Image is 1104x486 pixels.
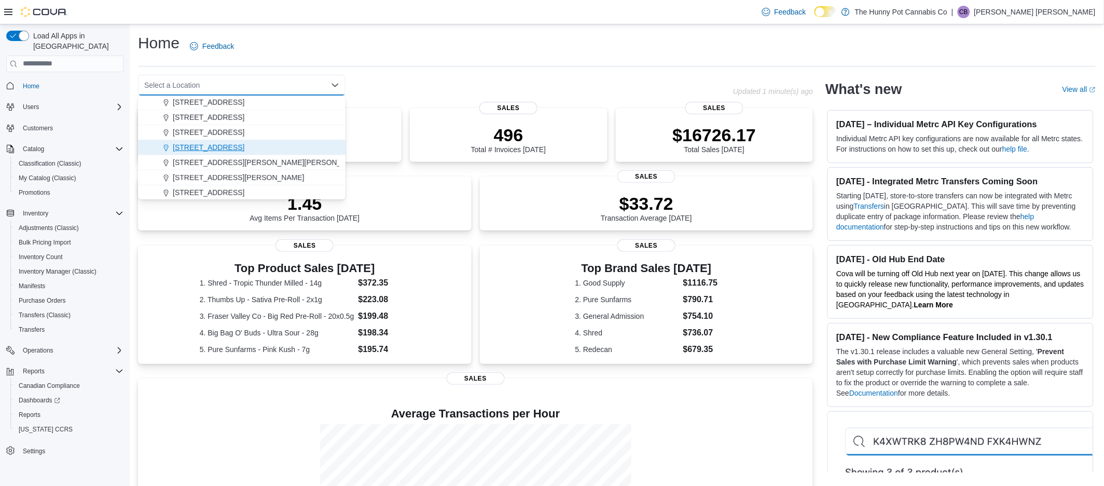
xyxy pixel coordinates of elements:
span: Bulk Pricing Import [19,238,71,247]
span: Feedback [775,7,806,17]
a: Canadian Compliance [15,380,84,392]
button: Customers [2,120,128,136]
dt: 5. Pure Sunfarms - Pink Kush - 7g [200,344,354,355]
span: [STREET_ADDRESS] [173,187,244,198]
dt: 1. Good Supply [575,278,679,288]
span: Sales [275,239,334,252]
a: Inventory Manager (Classic) [15,265,101,278]
button: Purchase Orders [10,293,128,308]
span: Reports [19,411,40,419]
span: Transfers [15,323,123,336]
div: Transaction Average [DATE] [601,193,692,222]
button: Classification (Classic) [10,156,128,171]
a: Inventory Count [15,251,67,263]
dd: $199.48 [358,310,410,322]
a: [US_STATE] CCRS [15,423,77,436]
span: [STREET_ADDRESS][PERSON_NAME][PERSON_NAME] [173,157,364,168]
button: [STREET_ADDRESS] [138,140,346,155]
span: Sales [447,372,505,385]
span: Promotions [19,188,50,197]
span: Transfers [19,326,45,334]
a: Home [19,80,44,92]
span: [US_STATE] CCRS [19,425,73,434]
span: Settings [19,444,123,457]
span: Adjustments (Classic) [15,222,123,234]
h2: What's new [825,81,902,98]
button: Home [2,78,128,93]
span: Home [19,79,123,92]
span: Reports [23,367,45,375]
span: Purchase Orders [15,294,123,307]
button: Inventory [2,206,128,221]
p: The v1.30.1 release includes a valuable new General Setting, ' ', which prevents sales when produ... [836,346,1085,398]
h3: Top Product Sales [DATE] [200,262,410,275]
button: Inventory Count [10,250,128,264]
button: Reports [10,408,128,422]
p: Individual Metrc API key configurations are now available for all Metrc states. For instructions ... [836,133,1085,154]
span: CB [959,6,968,18]
a: My Catalog (Classic) [15,172,80,184]
span: Purchase Orders [19,296,66,305]
span: Load All Apps in [GEOGRAPHIC_DATA] [29,31,123,51]
span: Reports [19,365,123,377]
h3: [DATE] – Individual Metrc API Key Configurations [836,119,1085,129]
span: Transfers (Classic) [19,311,71,319]
p: 496 [471,125,546,145]
span: Inventory [19,207,123,220]
span: Canadian Compliance [19,382,80,390]
span: Transfers (Classic) [15,309,123,321]
span: Dashboards [15,394,123,407]
button: Users [2,100,128,114]
nav: Complex example [6,74,123,485]
button: [STREET_ADDRESS] [138,185,346,200]
h3: [DATE] - Old Hub End Date [836,254,1085,264]
img: Cova [21,7,67,17]
span: Inventory Count [19,253,63,261]
dt: 2. Thumbs Up - Sativa Pre-Roll - 2x1g [200,294,354,305]
span: Adjustments (Classic) [19,224,79,232]
p: [PERSON_NAME] [PERSON_NAME] [974,6,1096,18]
button: [STREET_ADDRESS] [138,110,346,125]
span: Inventory Count [15,251,123,263]
h3: [DATE] - New Compliance Feature Included in v1.30.1 [836,332,1085,342]
dt: 2. Pure Sunfarms [575,294,679,305]
span: Catalog [23,145,44,153]
a: Promotions [15,186,54,199]
button: Transfers (Classic) [10,308,128,322]
button: My Catalog (Classic) [10,171,128,185]
span: Classification (Classic) [15,157,123,170]
div: Cameron Brown [958,6,970,18]
a: Transfers (Classic) [15,309,75,321]
span: [STREET_ADDRESS][PERSON_NAME] [173,172,305,183]
span: Manifests [15,280,123,292]
a: Transfers [15,323,49,336]
span: My Catalog (Classic) [15,172,123,184]
a: Learn More [914,301,953,309]
span: Customers [23,124,53,132]
p: $33.72 [601,193,692,214]
a: Dashboards [10,393,128,408]
button: [US_STATE] CCRS [10,422,128,437]
strong: Prevent Sales with Purchase Limit Warning [836,347,1064,366]
span: Washington CCRS [15,423,123,436]
span: Inventory Manager (Classic) [15,265,123,278]
button: Canadian Compliance [10,379,128,393]
svg: External link [1089,87,1096,93]
span: Operations [19,344,123,357]
span: Manifests [19,282,45,290]
p: | [951,6,954,18]
p: Starting [DATE], store-to-store transfers can now be integrated with Metrc using in [GEOGRAPHIC_D... [836,191,1085,232]
button: Settings [2,443,128,458]
span: Inventory Manager (Classic) [19,267,96,276]
dd: $679.35 [683,343,718,356]
a: Bulk Pricing Import [15,236,75,249]
dt: 3. General Admission [575,311,679,321]
div: Total # Invoices [DATE] [471,125,546,154]
button: Manifests [10,279,128,293]
p: Updated 1 minute(s) ago [733,87,813,96]
h1: Home [138,33,180,53]
a: Manifests [15,280,49,292]
span: Catalog [19,143,123,155]
dd: $223.08 [358,293,410,306]
button: Adjustments (Classic) [10,221,128,235]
